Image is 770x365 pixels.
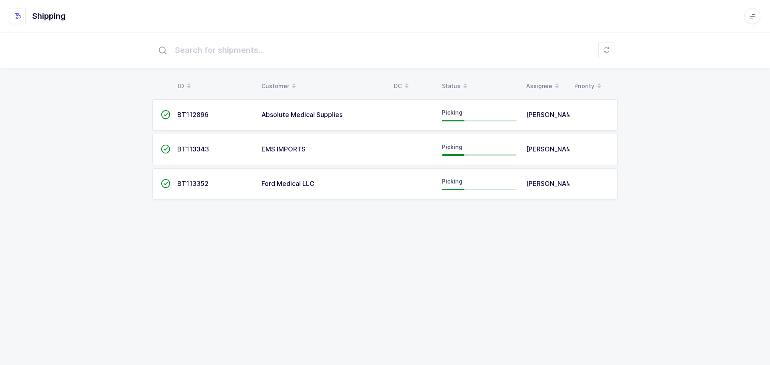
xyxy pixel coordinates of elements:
[161,179,170,188] span: 
[526,145,579,153] span: [PERSON_NAME]
[261,111,342,119] span: Absolute Medical Supplies
[261,179,314,188] span: Ford Medical LLC
[177,111,209,119] span: BT112896
[526,111,579,119] span: [PERSON_NAME]
[177,145,209,153] span: BT113343
[394,79,432,93] div: DC
[177,179,209,188] span: BT113352
[32,10,66,22] h1: Shipping
[161,145,170,153] span: 
[442,79,517,93] div: Status
[261,79,384,93] div: Customer
[161,111,170,119] span: 
[526,79,565,93] div: Assignee
[442,143,462,150] span: Picking
[261,145,306,153] span: EMS IMPORTS
[442,109,462,116] span: Picking
[152,37,618,63] input: Search for shipments...
[177,79,252,93] div: ID
[574,79,613,93] div: Priority
[442,178,462,185] span: Picking
[526,179,579,188] span: [PERSON_NAME]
